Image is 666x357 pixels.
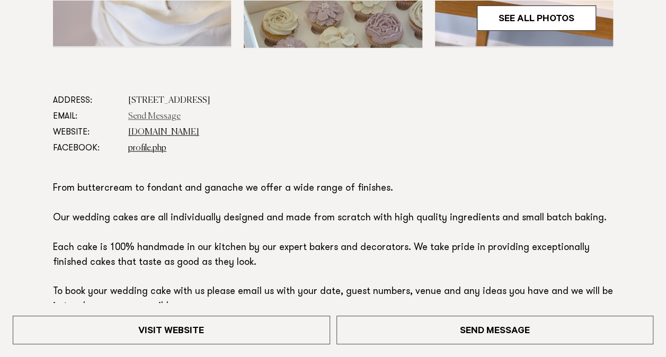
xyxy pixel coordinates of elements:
[53,124,120,140] dt: Website:
[128,93,613,109] dd: [STREET_ADDRESS]
[128,128,199,137] a: [DOMAIN_NAME]
[53,93,120,109] dt: Address:
[13,316,330,344] a: Visit Website
[336,316,654,344] a: Send Message
[128,112,181,121] a: Send Message
[53,182,613,315] p: From buttercream to fondant and ganache we offer a wide range of finishes. Our wedding cakes are ...
[53,140,120,156] dt: Facebook:
[477,5,596,31] a: See All Photos
[53,109,120,124] dt: Email:
[128,144,166,153] a: profile.php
